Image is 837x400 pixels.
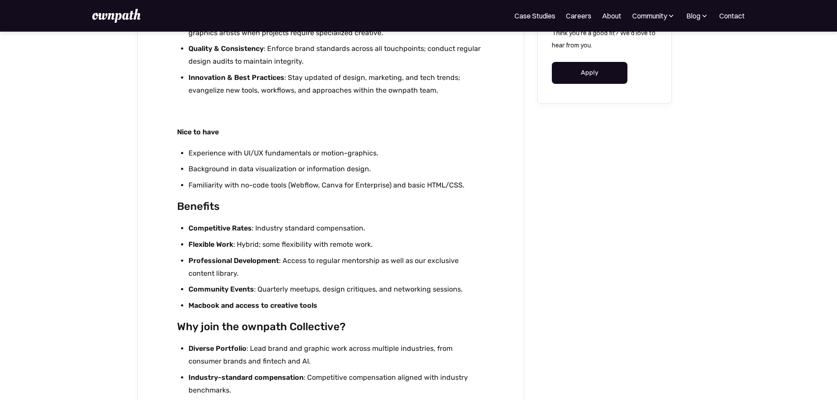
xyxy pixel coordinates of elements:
li: Background in data visualization or information design. [188,163,484,176]
p: Think you're a good fit? We'd love to hear from you. [552,27,657,51]
li: : Stay updated of design, marketing, and tech trends; evangelize new tools, workflows, and approa... [188,72,484,97]
div: Community [632,11,667,21]
li: : Competitive compensation aligned with industry benchmarks. [188,371,484,397]
h3: Why join the ownpath Collective? [177,320,484,334]
li: : Industry standard compensation. [188,222,484,235]
li: : Lead brand and graphic work across multiple industries, from consumer brands and fintech and AI. [188,342,484,368]
li: Experience with UI/UX fundamentals or motion-graphics. [188,147,484,160]
strong: Community Events [188,285,254,293]
div: Blog [686,11,709,21]
a: Careers [566,11,591,21]
li: : Hybrid; some flexibility with remote work. [188,238,484,251]
strong: Diverse Portfolio [188,344,246,353]
strong: Flexible Work [188,240,233,249]
h3: Benefits [177,200,484,213]
strong: Industry-standard compensation [188,373,304,382]
a: Case Studies [515,11,555,21]
strong: Innovation & Best Practices [188,73,284,82]
strong: Competitive Rates [188,224,252,232]
li: : Enforce brand standards across all touchpoints; conduct regular design audits to maintain integ... [188,43,484,68]
li: : Access to regular mentorship as well as our exclusive content library. [188,255,484,280]
li: Familiarity with no-code tools (Webflow, Canva for Enterprise) and basic HTML/CSS. [188,179,484,192]
li: : Quarterly meetups, design critiques, and networking sessions. [188,283,484,296]
a: Contact [719,11,745,21]
p: ‍ [177,105,484,117]
strong: Quality & Consistency [188,44,264,53]
a: About [602,11,621,21]
div: Community [632,11,675,21]
a: Apply [552,62,628,84]
div: Blog [686,11,700,21]
strong: Macbook and access to creative tools [188,301,317,310]
strong: Nice to have [177,128,219,136]
strong: Professional Development [188,256,279,265]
